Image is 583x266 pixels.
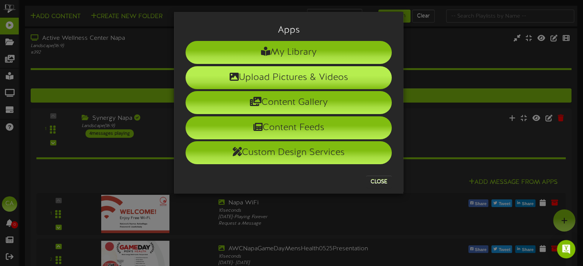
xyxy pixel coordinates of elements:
[186,91,392,114] li: Content Gallery
[186,66,392,89] li: Upload Pictures & Videos
[186,41,392,64] li: My Library
[186,116,392,139] li: Content Feeds
[186,141,392,164] li: Custom Design Services
[366,176,392,188] button: Close
[557,240,575,258] div: Open Intercom Messenger
[186,25,392,35] h3: Apps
